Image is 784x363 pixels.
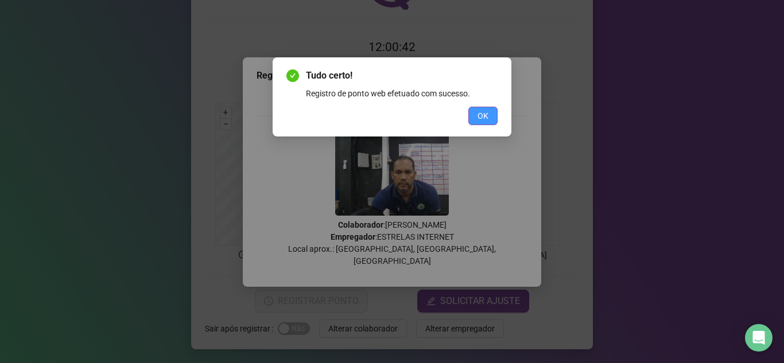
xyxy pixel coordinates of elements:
div: Registro de ponto web efetuado com sucesso. [306,87,498,100]
span: Tudo certo! [306,69,498,83]
span: OK [478,110,488,122]
button: OK [468,107,498,125]
div: Open Intercom Messenger [745,324,773,352]
span: check-circle [286,69,299,82]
